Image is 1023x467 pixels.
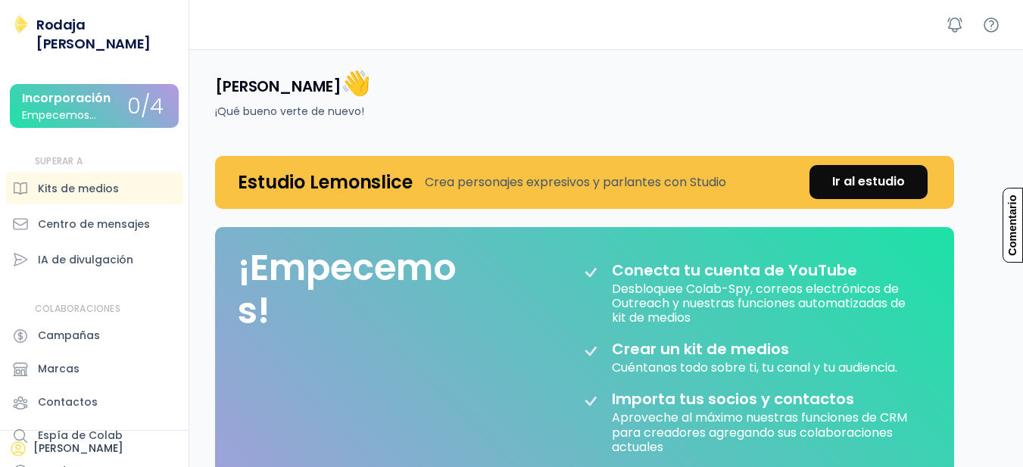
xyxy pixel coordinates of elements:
font: [PERSON_NAME] [215,76,341,97]
font: 0/4 [127,92,164,121]
font: Rodaja [PERSON_NAME] [36,15,151,53]
font: ¡Empecemos! [238,242,457,337]
img: Rodaja de limón [12,15,30,33]
font: IA de divulgación [38,252,133,267]
font: 👋 [341,66,371,100]
font: Contactos [38,394,98,409]
font: Campañas [38,328,100,343]
font: Crea personajes expresivos y parlantes con Studio [425,173,726,191]
font: Kits de medios [38,181,119,196]
font: Estudio Lemonslice [238,170,413,195]
font: Importa tus socios y contactos [612,388,854,409]
font: Espía de Colab [38,428,123,443]
font: Comentario [1007,195,1019,257]
font: Centro de mensajes [38,216,150,232]
font: Aproveche al máximo nuestras funciones de CRM para creadores agregando sus colaboraciones actuales [612,409,910,455]
font: SUPERAR A [35,154,83,167]
font: ¡Qué bueno verte de nuevo! [215,104,364,119]
font: Crear un kit de medios [612,338,789,360]
font: Conecta tu cuenta de YouTube [612,260,857,281]
font: Ir al estudio [832,173,905,190]
font: Desbloquee Colab-Spy, correos electrónicos de Outreach y nuestras funciones automatizadas de kit ... [612,280,909,326]
a: Ir al estudio [809,165,928,199]
font: Marcas [38,361,80,376]
font: Cuéntanos todo sobre ti, tu canal y tu audiencia. [612,359,897,376]
font: Incorporación [22,89,111,107]
font: Empecemos... [22,107,96,123]
font: COLABORACIONES [35,302,120,315]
